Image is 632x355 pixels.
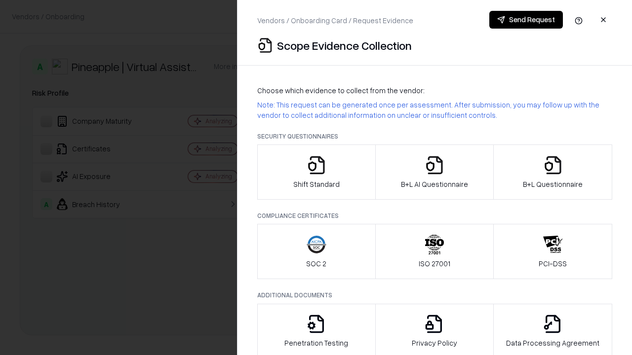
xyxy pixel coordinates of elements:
p: Shift Standard [293,179,340,189]
p: Data Processing Agreement [506,338,599,348]
p: Choose which evidence to collect from the vendor: [257,85,612,96]
p: Compliance Certificates [257,212,612,220]
p: Security Questionnaires [257,132,612,141]
p: PCI-DSS [539,258,567,269]
button: PCI-DSS [493,224,612,279]
button: B+L AI Questionnaire [375,144,494,200]
p: Additional Documents [257,291,612,299]
p: Privacy Policy [412,338,457,348]
button: ISO 27001 [375,224,494,279]
p: ISO 27001 [419,258,450,269]
p: SOC 2 [306,258,326,269]
button: Send Request [489,11,563,29]
p: Vendors / Onboarding Card / Request Evidence [257,15,413,26]
p: B+L AI Questionnaire [401,179,468,189]
button: Shift Standard [257,144,376,200]
button: B+L Questionnaire [493,144,612,200]
p: Note: This request can be generated once per assessment. After submission, you may follow up with... [257,100,612,120]
p: Scope Evidence Collection [277,37,412,53]
button: SOC 2 [257,224,376,279]
p: Penetration Testing [284,338,348,348]
p: B+L Questionnaire [523,179,583,189]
